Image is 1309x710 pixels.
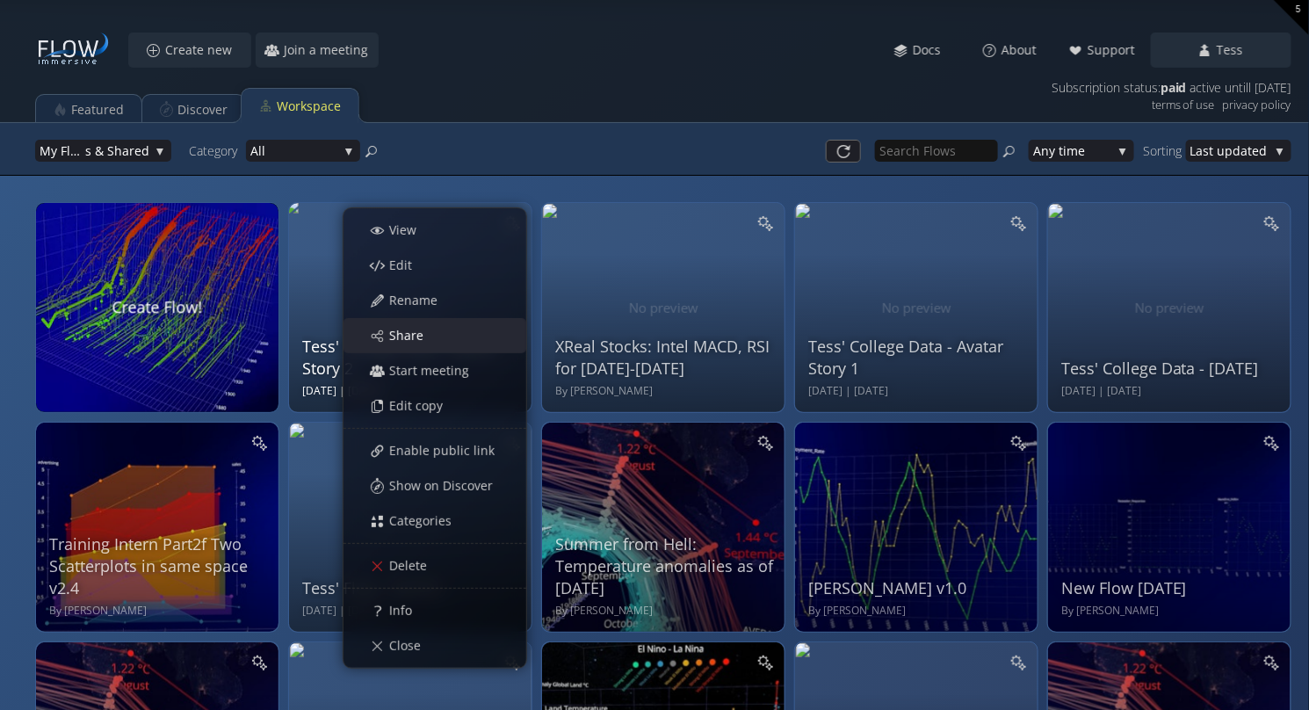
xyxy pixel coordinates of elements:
[1061,577,1282,599] div: New Flow [DATE]
[388,397,453,415] span: Edit copy
[808,604,1029,619] div: By [PERSON_NAME]
[1204,140,1269,162] span: st updated
[1061,358,1282,380] div: Tess' College Data - [DATE]
[388,557,438,575] span: Delete
[302,604,523,619] div: [DATE] | [DATE]
[49,533,270,600] div: Training Intern Part2f Two Scatterplots in same space v2.4
[808,384,1029,399] div: [DATE] | [DATE]
[1223,94,1291,116] a: privacy policy
[555,604,776,619] div: By [PERSON_NAME]
[1216,41,1254,59] span: Tess
[164,41,242,59] span: Create new
[1067,140,1112,162] span: me
[1152,94,1215,116] a: terms of use
[388,257,423,274] span: Edit
[808,336,1029,380] div: Tess' College Data - Avatar Story 1
[302,384,523,399] div: [DATE] | [DATE]
[302,336,523,380] div: Tess' College Data - Avatar Story 2
[388,221,427,239] span: View
[875,140,998,162] input: Search Flows
[1033,140,1067,162] span: Any ti
[283,41,379,59] span: Join a meeting
[49,604,270,619] div: By [PERSON_NAME]
[808,577,1029,599] div: [PERSON_NAME] v1.0
[555,336,776,380] div: XReal Stocks: Intel MACD, RSI for [DATE]-[DATE]
[1190,140,1204,162] span: La
[71,93,124,127] div: Featured
[277,90,341,123] div: Workspace
[388,362,480,380] span: Start meeting
[1001,41,1047,59] span: About
[388,512,462,530] span: Categories
[388,637,431,655] span: Close
[1143,140,1186,162] div: Sorting
[388,477,503,495] span: Show on Discover
[189,140,246,162] div: Category
[1061,604,1282,619] div: By [PERSON_NAME]
[40,140,85,162] span: My Flow
[388,292,448,309] span: Rename
[177,93,228,127] div: Discover
[250,140,338,162] span: All
[302,577,523,599] div: Tess' Flow - [DATE]
[388,327,434,344] span: Share
[388,602,423,619] span: Info
[912,41,951,59] span: Docs
[555,384,776,399] div: By [PERSON_NAME]
[1087,41,1146,59] span: Support
[555,533,776,600] div: Summer from Hell: Temperature anomalies as of [DATE]
[85,140,149,162] span: s & Shared
[1061,384,1282,399] div: [DATE] | [DATE]
[388,442,505,460] span: Enable public link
